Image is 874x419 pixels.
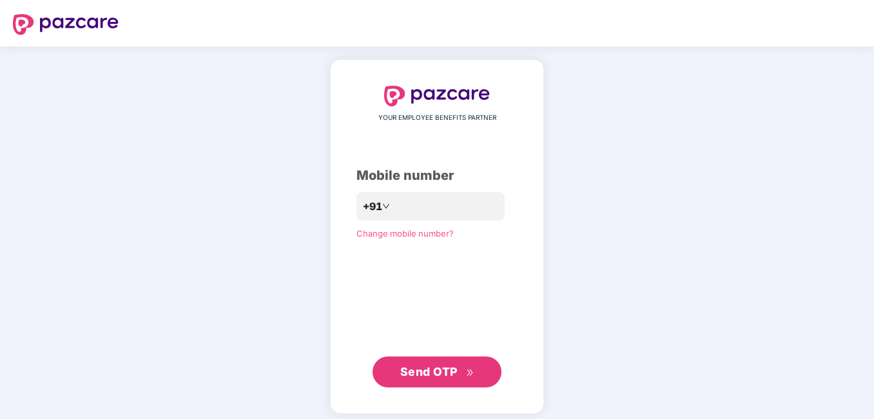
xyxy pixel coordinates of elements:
img: logo [13,14,119,35]
button: Send OTPdouble-right [373,356,501,387]
span: +91 [363,199,382,215]
div: Mobile number [356,166,518,186]
span: down [382,202,390,210]
span: double-right [466,369,474,377]
span: YOUR EMPLOYEE BENEFITS PARTNER [378,113,496,123]
img: logo [384,86,490,106]
a: Change mobile number? [356,228,454,239]
span: Send OTP [400,365,458,378]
